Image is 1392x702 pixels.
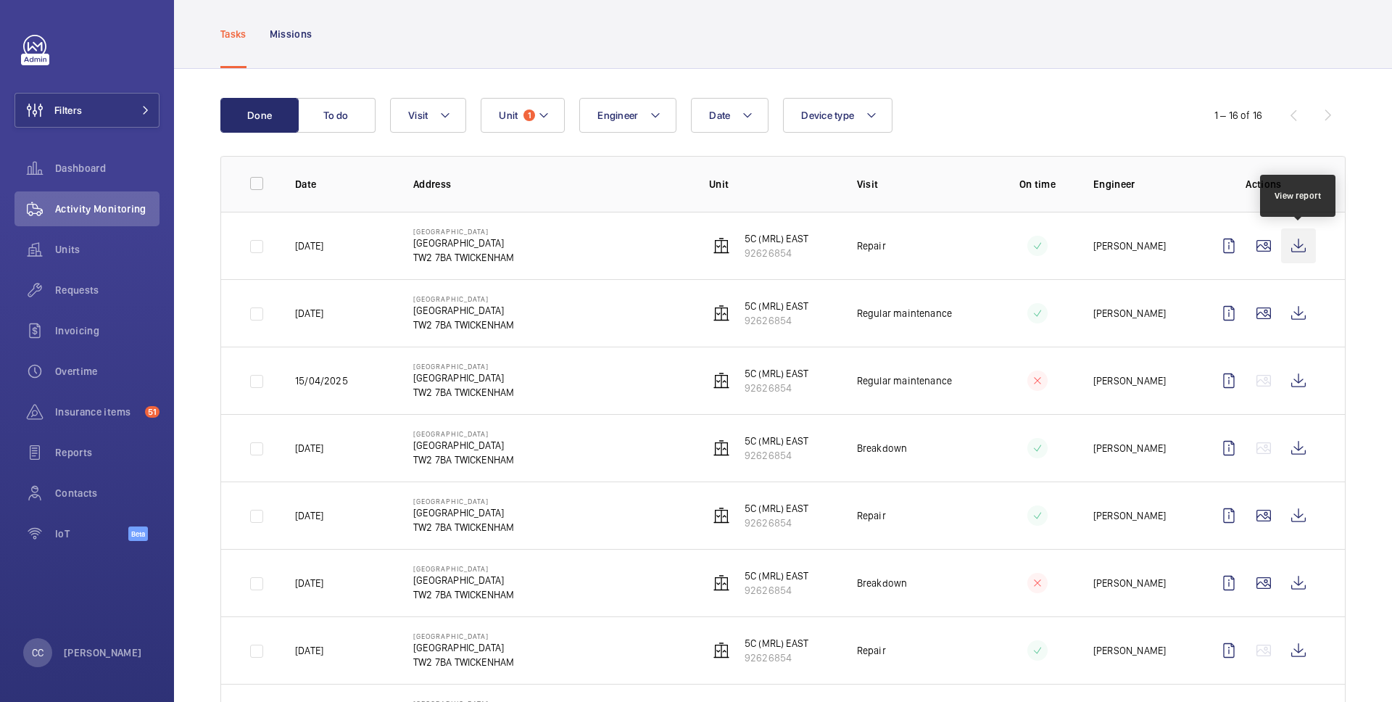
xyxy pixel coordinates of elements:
p: Date [295,177,390,191]
p: [DATE] [295,441,323,455]
button: To do [297,98,376,133]
p: [PERSON_NAME] [64,645,142,660]
p: 92626854 [745,516,808,530]
p: [DATE] [295,239,323,253]
span: Engineer [597,110,638,121]
span: Requests [55,283,159,297]
p: [GEOGRAPHIC_DATA] [413,303,514,318]
span: 51 [145,406,159,418]
p: 92626854 [745,583,808,598]
p: TW2 7BA TWICKENHAM [413,385,514,400]
p: 5C (MRL) EAST [745,636,808,651]
p: Regular maintenance [857,306,952,321]
p: Visit [857,177,982,191]
p: [PERSON_NAME] [1093,576,1166,590]
button: Done [220,98,299,133]
p: Repair [857,508,886,523]
p: [DATE] [295,508,323,523]
p: [GEOGRAPHIC_DATA] [413,632,514,640]
p: 15/04/2025 [295,373,348,388]
p: [GEOGRAPHIC_DATA] [413,438,514,453]
img: elevator.svg [713,439,730,457]
p: [PERSON_NAME] [1093,306,1166,321]
p: Regular maintenance [857,373,952,388]
p: 5C (MRL) EAST [745,299,808,313]
p: TW2 7BA TWICKENHAM [413,520,514,534]
span: Visit [408,110,428,121]
p: [PERSON_NAME] [1093,373,1166,388]
img: elevator.svg [713,642,730,659]
p: 5C (MRL) EAST [745,501,808,516]
p: [GEOGRAPHIC_DATA] [413,564,514,573]
div: 1 – 16 of 16 [1214,108,1262,123]
p: Breakdown [857,576,908,590]
p: Actions [1211,177,1316,191]
span: Device type [801,110,854,121]
p: TW2 7BA TWICKENHAM [413,250,514,265]
img: elevator.svg [713,305,730,322]
span: Dashboard [55,161,159,175]
p: [GEOGRAPHIC_DATA] [413,294,514,303]
p: [GEOGRAPHIC_DATA] [413,429,514,438]
img: elevator.svg [713,574,730,592]
p: 5C (MRL) EAST [745,366,808,381]
span: 1 [523,110,535,121]
button: Filters [14,93,159,128]
p: Unit [709,177,834,191]
p: Repair [857,239,886,253]
p: [GEOGRAPHIC_DATA] [413,371,514,385]
img: elevator.svg [713,372,730,389]
button: Engineer [579,98,676,133]
p: [PERSON_NAME] [1093,508,1166,523]
p: CC [32,645,43,660]
span: Beta [128,526,148,541]
p: 5C (MRL) EAST [745,569,808,583]
p: [PERSON_NAME] [1093,239,1166,253]
p: 92626854 [745,246,808,260]
img: elevator.svg [713,507,730,524]
button: Unit1 [481,98,565,133]
p: Tasks [220,27,246,41]
p: TW2 7BA TWICKENHAM [413,587,514,602]
p: [DATE] [295,643,323,658]
button: Date [691,98,768,133]
button: Device type [783,98,892,133]
p: Repair [857,643,886,658]
span: Date [709,110,730,121]
span: Units [55,242,159,257]
span: Unit [499,110,518,121]
p: 92626854 [745,651,808,665]
span: Filters [54,103,82,117]
p: Missions [270,27,312,41]
p: TW2 7BA TWICKENHAM [413,318,514,332]
p: TW2 7BA TWICKENHAM [413,655,514,669]
span: Contacts [55,486,159,500]
p: Address [413,177,686,191]
p: 92626854 [745,313,808,328]
div: View report [1275,189,1322,202]
p: [GEOGRAPHIC_DATA] [413,236,514,250]
p: 5C (MRL) EAST [745,231,808,246]
span: Overtime [55,364,159,379]
p: 92626854 [745,448,808,463]
p: [PERSON_NAME] [1093,643,1166,658]
p: 5C (MRL) EAST [745,434,808,448]
img: elevator.svg [713,237,730,255]
p: TW2 7BA TWICKENHAM [413,453,514,467]
p: Breakdown [857,441,908,455]
p: [DATE] [295,576,323,590]
p: [GEOGRAPHIC_DATA] [413,573,514,587]
p: [GEOGRAPHIC_DATA] [413,227,514,236]
button: Visit [390,98,466,133]
p: [PERSON_NAME] [1093,441,1166,455]
span: Activity Monitoring [55,202,159,216]
p: Engineer [1093,177,1188,191]
span: IoT [55,526,128,541]
p: [DATE] [295,306,323,321]
p: 92626854 [745,381,808,395]
p: [GEOGRAPHIC_DATA] [413,497,514,505]
p: [GEOGRAPHIC_DATA] [413,640,514,655]
p: [GEOGRAPHIC_DATA] [413,505,514,520]
span: Reports [55,445,159,460]
span: Invoicing [55,323,159,338]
